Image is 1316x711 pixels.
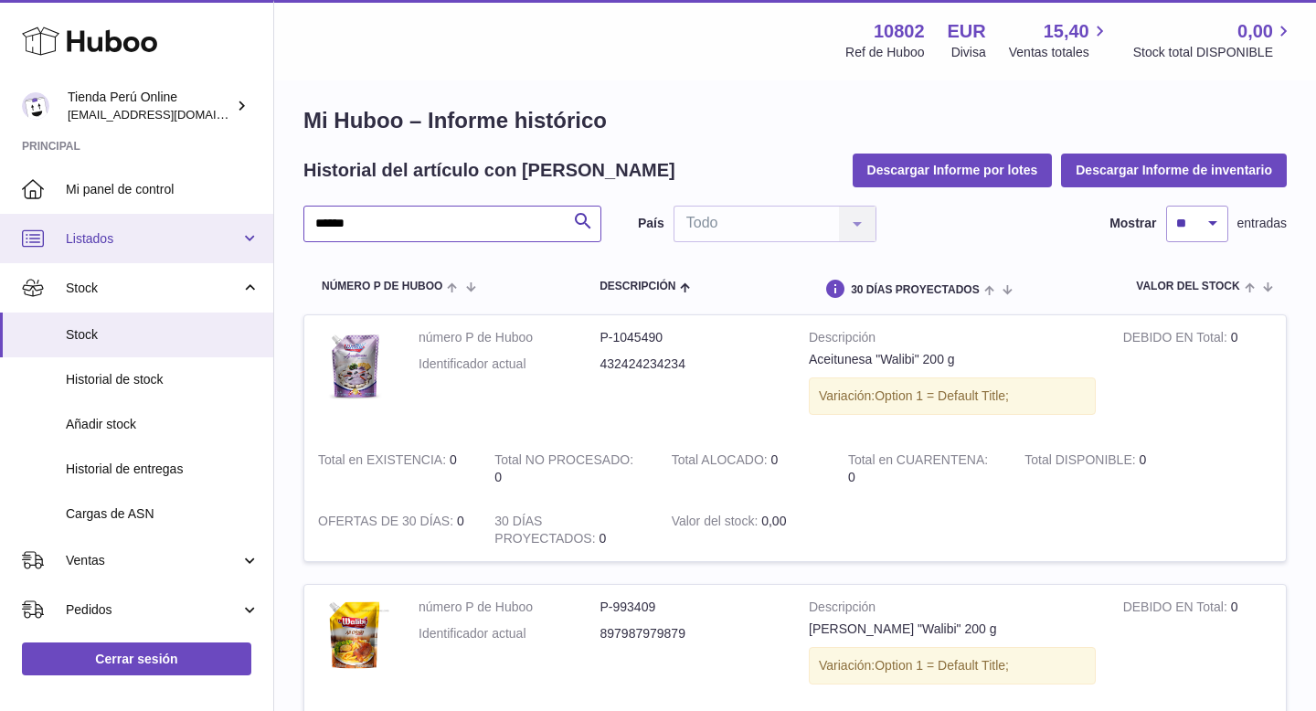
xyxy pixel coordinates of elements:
[848,452,988,472] strong: Total en CUARENTENA
[1109,585,1286,707] td: 0
[848,470,855,484] span: 0
[600,625,782,642] dd: 897987979879
[419,625,600,642] dt: Identificador actual
[809,647,1096,684] div: Variación:
[672,452,771,472] strong: Total ALOCADO
[1109,315,1286,438] td: 0
[809,621,1096,638] div: [PERSON_NAME] "Walibi" 200 g
[66,280,240,297] span: Stock
[874,19,925,44] strong: 10802
[1061,154,1287,186] button: Descargar Informe de inventario
[66,371,260,388] span: Historial de stock
[318,514,457,533] strong: OFERTAS DE 30 DÍAS
[658,438,834,500] td: 0
[638,215,664,232] label: País
[66,230,240,248] span: Listados
[1123,330,1231,349] strong: DEBIDO EN Total
[672,514,762,533] strong: Valor del stock
[875,658,1009,673] span: Option 1 = Default Title;
[1009,19,1110,61] a: 15,40 Ventas totales
[948,19,986,44] strong: EUR
[322,281,442,292] span: número P de Huboo
[66,416,260,433] span: Añadir stock
[22,642,251,675] a: Cerrar sesión
[809,329,1096,351] strong: Descripción
[318,599,391,672] img: product image
[1133,44,1294,61] span: Stock total DISPONIBLE
[600,355,782,373] dd: 432424234234
[1044,19,1089,44] span: 15,40
[419,355,600,373] dt: Identificador actual
[853,154,1053,186] button: Descargar Informe por lotes
[1237,215,1287,232] span: entradas
[66,326,260,344] span: Stock
[1011,438,1187,500] td: 0
[66,552,240,569] span: Ventas
[481,499,657,561] td: 0
[66,461,260,478] span: Historial de entregas
[1237,19,1273,44] span: 0,00
[875,388,1009,403] span: Option 1 = Default Title;
[481,438,657,500] td: 0
[761,514,786,528] span: 0,00
[68,89,232,123] div: Tienda Perú Online
[66,181,260,198] span: Mi panel de control
[318,329,391,402] img: product image
[419,329,600,346] dt: número P de Huboo
[600,329,782,346] dd: P-1045490
[809,351,1096,368] div: Aceitunesa "Walibi" 200 g
[66,505,260,523] span: Cargas de ASN
[419,599,600,616] dt: número P de Huboo
[845,44,924,61] div: Ref de Huboo
[303,106,1287,135] h1: Mi Huboo – Informe histórico
[851,284,979,296] span: 30 DÍAS PROYECTADOS
[1136,281,1239,292] span: Valor del stock
[1109,215,1156,232] label: Mostrar
[494,514,599,550] strong: 30 DÍAS PROYECTADOS
[66,601,240,619] span: Pedidos
[68,107,269,122] span: [EMAIL_ADDRESS][DOMAIN_NAME]
[809,599,1096,621] strong: Descripción
[1009,44,1110,61] span: Ventas totales
[22,92,49,120] img: contacto@tiendaperuonline.com
[1123,600,1231,619] strong: DEBIDO EN Total
[318,452,450,472] strong: Total en EXISTENCIA
[600,281,675,292] span: Descripción
[304,499,481,561] td: 0
[600,599,782,616] dd: P-993409
[1133,19,1294,61] a: 0,00 Stock total DISPONIBLE
[809,377,1096,415] div: Variación:
[1024,452,1139,472] strong: Total DISPONIBLE
[494,452,633,472] strong: Total NO PROCESADO
[304,438,481,500] td: 0
[951,44,986,61] div: Divisa
[303,158,675,183] h2: Historial del artículo con [PERSON_NAME]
